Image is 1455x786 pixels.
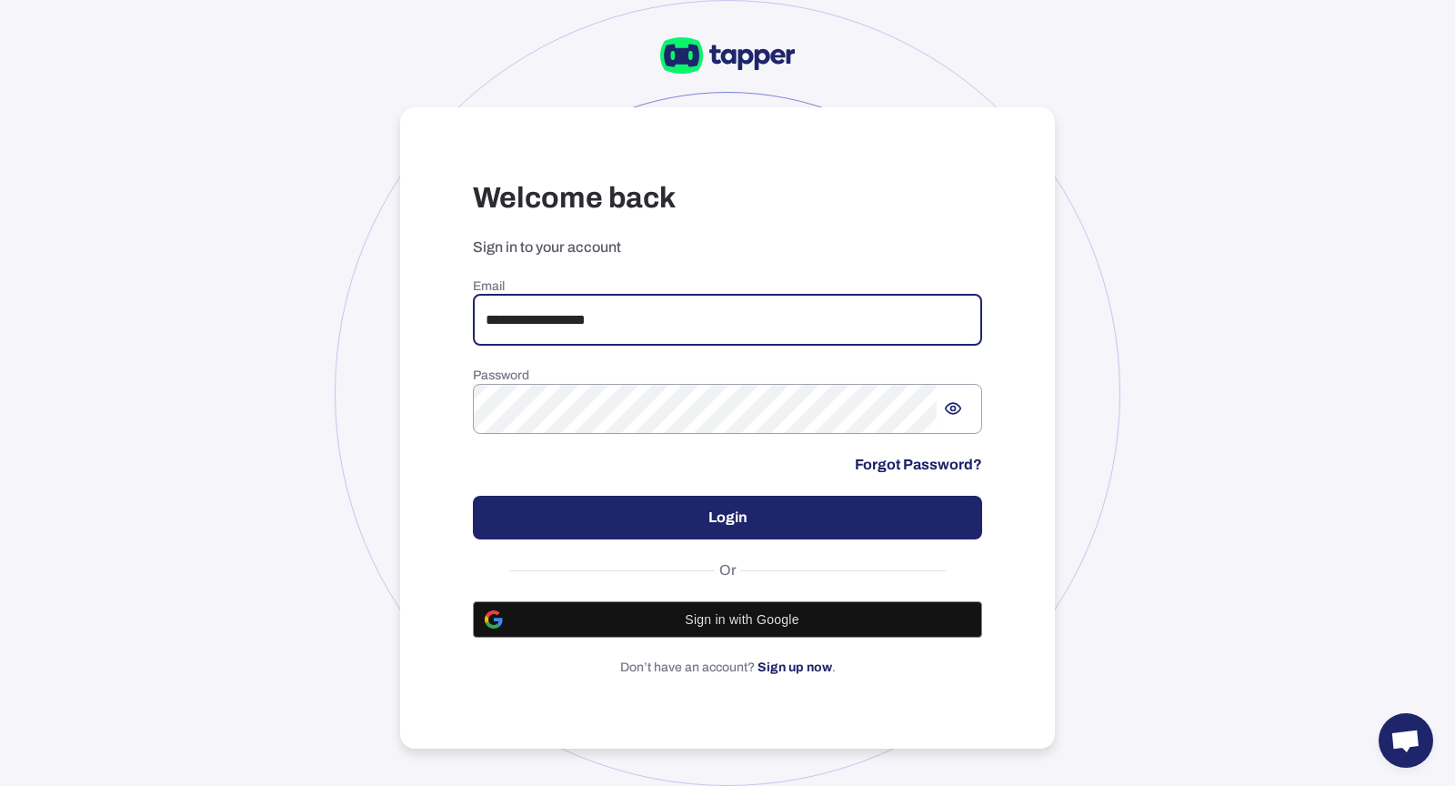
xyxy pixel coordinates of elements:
[473,496,982,539] button: Login
[1379,713,1433,768] div: Open chat
[473,278,982,295] h6: Email
[473,368,982,384] h6: Password
[473,238,982,257] p: Sign in to your account
[473,660,982,676] p: Don’t have an account? .
[937,392,969,425] button: Show password
[855,456,982,474] a: Forgot Password?
[473,180,982,217] h3: Welcome back
[758,660,832,674] a: Sign up now
[514,612,970,627] span: Sign in with Google
[473,601,982,638] button: Sign in with Google
[715,561,741,579] span: Or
